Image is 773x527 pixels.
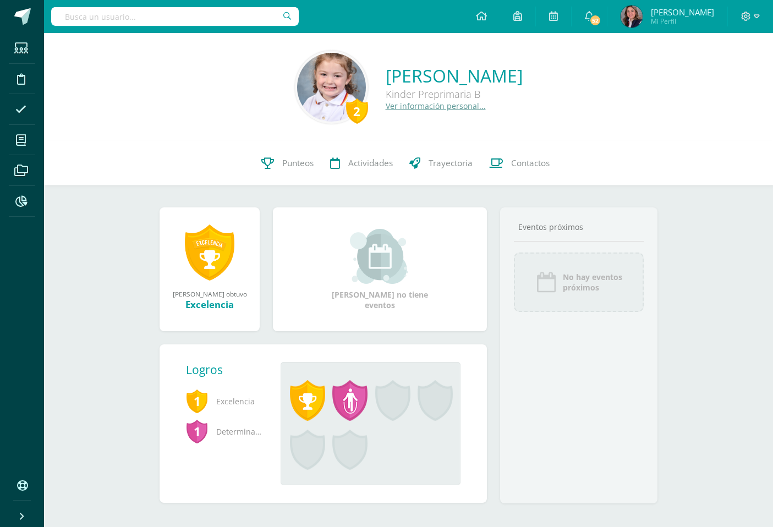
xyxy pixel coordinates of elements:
[186,416,263,447] span: Determinación
[186,388,208,414] span: 1
[186,386,263,416] span: Excelencia
[386,87,523,101] div: Kinder Preprimaria B
[621,6,643,28] img: 02931eb9dfe038bacbf7301e4bb6166e.png
[325,229,435,310] div: [PERSON_NAME] no tiene eventos
[651,17,714,26] span: Mi Perfil
[401,141,481,185] a: Trayectoria
[297,53,366,122] img: 15ab80df87fbe934da288c3224f25b6a.png
[429,157,473,169] span: Trayectoria
[253,141,322,185] a: Punteos
[186,419,208,444] span: 1
[51,7,299,26] input: Busca un usuario...
[348,157,393,169] span: Actividades
[511,157,550,169] span: Contactos
[514,222,644,232] div: Eventos próximos
[563,272,622,293] span: No hay eventos próximos
[350,229,410,284] img: event_small.png
[589,14,601,26] span: 52
[481,141,558,185] a: Contactos
[651,7,714,18] span: [PERSON_NAME]
[322,141,401,185] a: Actividades
[186,362,272,377] div: Logros
[346,98,368,124] div: 2
[535,271,557,293] img: event_icon.png
[386,64,523,87] a: [PERSON_NAME]
[171,289,249,298] div: [PERSON_NAME] obtuvo
[386,101,486,111] a: Ver información personal...
[171,298,249,311] div: Excelencia
[282,157,314,169] span: Punteos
